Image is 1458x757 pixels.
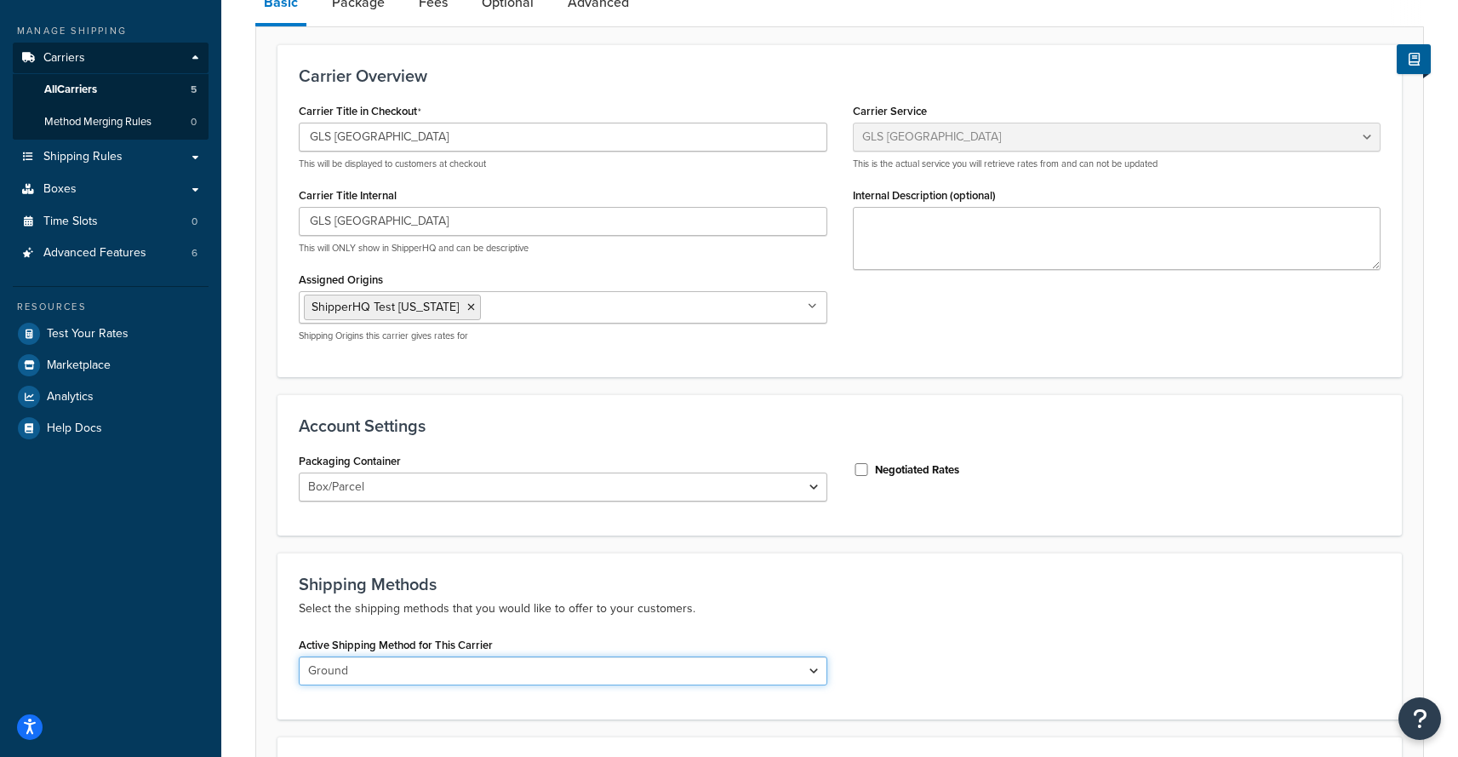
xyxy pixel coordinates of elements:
[43,150,123,164] span: Shipping Rules
[13,141,209,173] a: Shipping Rules
[299,273,383,286] label: Assigned Origins
[13,413,209,444] a: Help Docs
[299,455,401,467] label: Packaging Container
[299,639,493,651] label: Active Shipping Method for This Carrier
[299,242,827,255] p: This will ONLY show in ShipperHQ and can be descriptive
[47,422,102,436] span: Help Docs
[1398,697,1441,740] button: Open Resource Center
[299,105,421,118] label: Carrier Title in Checkout
[299,66,1381,85] h3: Carrier Overview
[13,300,209,314] div: Resources
[13,43,209,140] li: Carriers
[299,575,1381,594] h3: Shipping Methods
[47,327,129,341] span: Test Your Rates
[853,189,996,202] label: Internal Description (optional)
[13,206,209,238] li: Time Slots
[1397,44,1431,74] button: Show Help Docs
[13,238,209,269] li: Advanced Features
[192,246,197,261] span: 6
[13,74,209,106] a: AllCarriers5
[299,416,1381,435] h3: Account Settings
[191,115,197,129] span: 0
[43,246,146,261] span: Advanced Features
[299,158,827,170] p: This will be displayed to customers at checkout
[13,24,209,38] div: Manage Shipping
[299,189,397,202] label: Carrier Title Internal
[43,215,98,229] span: Time Slots
[43,51,85,66] span: Carriers
[312,298,459,316] span: ShipperHQ Test [US_STATE]
[13,238,209,269] a: Advanced Features6
[44,115,152,129] span: Method Merging Rules
[192,215,197,229] span: 0
[299,330,827,342] p: Shipping Origins this carrier gives rates for
[43,182,77,197] span: Boxes
[191,83,197,97] span: 5
[13,318,209,349] a: Test Your Rates
[47,390,94,404] span: Analytics
[13,106,209,138] a: Method Merging Rules0
[853,158,1381,170] p: This is the actual service you will retrieve rates from and can not be updated
[299,599,1381,619] p: Select the shipping methods that you would like to offer to your customers.
[13,381,209,412] a: Analytics
[44,83,97,97] span: All Carriers
[13,350,209,381] a: Marketplace
[853,105,927,118] label: Carrier Service
[13,206,209,238] a: Time Slots0
[13,43,209,74] a: Carriers
[47,358,111,373] span: Marketplace
[13,106,209,138] li: Method Merging Rules
[13,174,209,205] a: Boxes
[875,462,959,478] label: Negotiated Rates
